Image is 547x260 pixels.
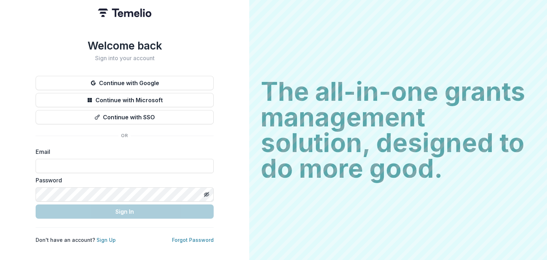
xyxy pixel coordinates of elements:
[36,176,209,184] label: Password
[36,236,116,244] p: Don't have an account?
[36,204,214,219] button: Sign In
[36,76,214,90] button: Continue with Google
[97,237,116,243] a: Sign Up
[36,147,209,156] label: Email
[201,189,212,200] button: Toggle password visibility
[98,9,151,17] img: Temelio
[172,237,214,243] a: Forgot Password
[36,39,214,52] h1: Welcome back
[36,110,214,124] button: Continue with SSO
[36,93,214,107] button: Continue with Microsoft
[36,55,214,62] h2: Sign into your account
